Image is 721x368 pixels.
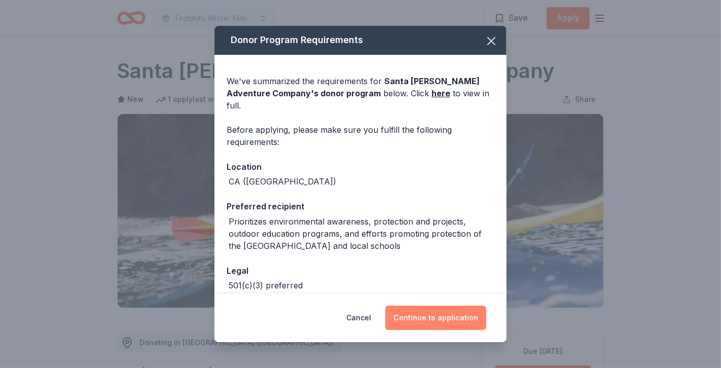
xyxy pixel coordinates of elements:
[214,26,507,55] div: Donor Program Requirements
[431,87,450,99] a: here
[227,75,494,112] div: We've summarized the requirements for below. Click to view in full.
[385,306,486,330] button: Continue to application
[227,264,494,277] div: Legal
[229,175,336,188] div: CA ([GEOGRAPHIC_DATA])
[227,200,494,213] div: Preferred recipient
[227,124,494,148] div: Before applying, please make sure you fulfill the following requirements:
[229,215,494,252] div: Prioritizes environmental awareness, protection and projects, outdoor education programs, and eff...
[346,306,371,330] button: Cancel
[229,279,303,291] div: 501(c)(3) preferred
[227,160,494,173] div: Location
